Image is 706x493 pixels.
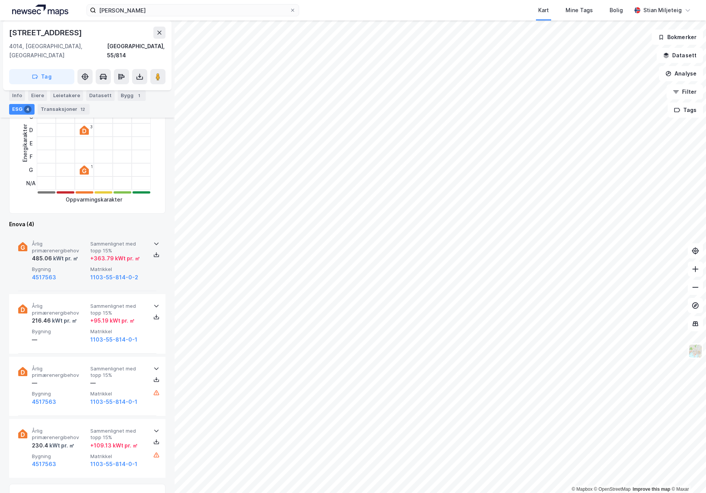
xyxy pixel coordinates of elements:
[51,316,77,325] div: kWt pr. ㎡
[50,90,83,101] div: Leietakere
[90,428,146,441] span: Sammenlignet med topp 15%
[668,457,706,493] iframe: Chat Widget
[90,316,135,325] div: + 95.19 kWt pr. ㎡
[52,254,78,263] div: kWt pr. ㎡
[86,90,115,101] div: Datasett
[90,441,138,450] div: + 109.13 kWt pr. ㎡
[32,303,87,316] span: Årlig primærenergibehov
[90,303,146,316] span: Sammenlignet med topp 15%
[90,124,93,129] div: 3
[79,106,87,113] div: 12
[90,335,137,344] button: 1103-55-814-0-1
[538,6,549,15] div: Kart
[90,397,137,406] button: 1103-55-814-0-1
[32,453,87,460] span: Bygning
[32,241,87,254] span: Årlig primærenergibehov
[24,106,32,113] div: 4
[32,335,87,344] div: —
[107,42,165,60] div: [GEOGRAPHIC_DATA], 55/814
[594,487,631,492] a: OpenStreetMap
[32,365,87,379] span: Årlig primærenergibehov
[66,195,122,204] div: Oppvarmingskarakter
[667,84,703,99] button: Filter
[20,124,30,162] div: Energikarakter
[652,30,703,45] button: Bokmerker
[32,316,77,325] div: 216.46
[91,164,93,169] div: 1
[32,397,56,406] button: 4517563
[688,344,703,358] img: Z
[668,102,703,118] button: Tags
[9,69,74,84] button: Tag
[135,92,143,99] div: 1
[96,5,290,16] input: Søk på adresse, matrikkel, gårdeiere, leietakere eller personer
[90,254,140,263] div: + 363.79 kWt pr. ㎡
[657,48,703,63] button: Datasett
[90,391,146,397] span: Matrikkel
[32,328,87,335] span: Bygning
[38,104,90,115] div: Transaksjoner
[32,254,78,263] div: 485.06
[90,453,146,460] span: Matrikkel
[633,487,670,492] a: Improve this map
[9,42,107,60] div: 4014, [GEOGRAPHIC_DATA], [GEOGRAPHIC_DATA]
[643,6,682,15] div: Stian Miljeteig
[90,266,146,272] span: Matrikkel
[26,137,36,150] div: E
[90,460,137,469] button: 1103-55-814-0-1
[26,150,36,163] div: F
[9,220,165,229] div: Enova (4)
[32,441,74,450] div: 230.4
[32,266,87,272] span: Bygning
[90,241,146,254] span: Sammenlignet med topp 15%
[32,273,56,282] button: 4517563
[659,66,703,81] button: Analyse
[90,378,146,387] div: —
[48,441,74,450] div: kWt pr. ㎡
[118,90,146,101] div: Bygg
[26,163,36,176] div: G
[90,273,138,282] button: 1103-55-814-0-2
[572,487,593,492] a: Mapbox
[9,104,35,115] div: ESG
[668,457,706,493] div: Kontrollprogram for chat
[26,123,36,137] div: D
[32,378,87,387] div: —
[28,90,47,101] div: Eiere
[9,90,25,101] div: Info
[32,391,87,397] span: Bygning
[566,6,593,15] div: Mine Tags
[32,428,87,441] span: Årlig primærenergibehov
[32,460,56,469] button: 4517563
[610,6,623,15] div: Bolig
[90,365,146,379] span: Sammenlignet med topp 15%
[26,176,36,190] div: N/A
[90,328,146,335] span: Matrikkel
[12,5,68,16] img: logo.a4113a55bc3d86da70a041830d287a7e.svg
[9,27,84,39] div: [STREET_ADDRESS]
